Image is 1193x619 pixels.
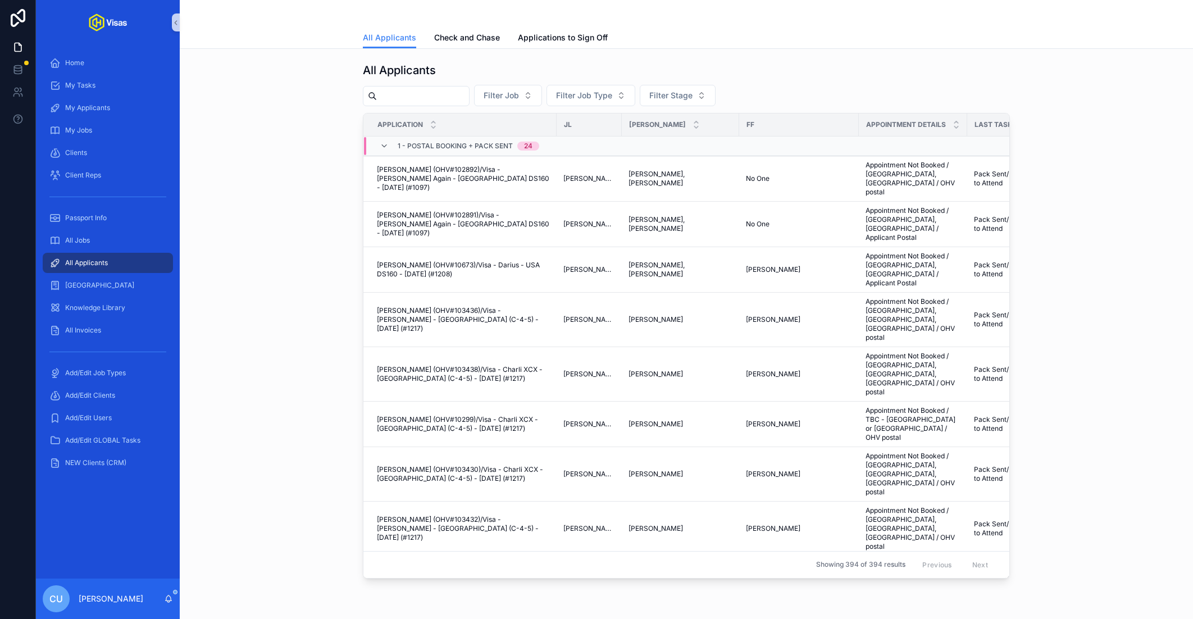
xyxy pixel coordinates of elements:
a: No One [746,220,852,229]
a: [PERSON_NAME] [563,174,615,183]
a: [PERSON_NAME] [563,524,615,533]
span: Appointment Not Booked / [GEOGRAPHIC_DATA], [GEOGRAPHIC_DATA] / Applicant Postal [866,252,960,288]
a: [PERSON_NAME] [746,524,852,533]
span: [PERSON_NAME] [629,420,683,429]
span: Application [377,120,423,129]
a: [PERSON_NAME] (OHV#102891)/Visa - [PERSON_NAME] Again - [GEOGRAPHIC_DATA] DS160 - [DATE] (#1097) [377,211,550,238]
a: [PERSON_NAME] [629,470,732,479]
a: Appointment Not Booked / [GEOGRAPHIC_DATA], [GEOGRAPHIC_DATA], [GEOGRAPHIC_DATA] / OHV postal [866,506,960,551]
span: Applications to Sign Off [518,32,608,43]
a: [PERSON_NAME] [629,524,732,533]
a: [PERSON_NAME] [563,370,615,379]
span: Knowledge Library [65,303,125,312]
a: [PERSON_NAME], [PERSON_NAME] [629,170,732,188]
span: Filter Stage [649,90,693,101]
a: Applications to Sign Off [518,28,608,50]
span: Pack Sent/ Appt. to Attend [974,215,1027,233]
span: [PERSON_NAME] [629,120,686,129]
span: [GEOGRAPHIC_DATA] [65,281,134,290]
span: [PERSON_NAME] (OHV#102892)/Visa - [PERSON_NAME] Again - [GEOGRAPHIC_DATA] DS160 - [DATE] (#1097) [377,165,550,192]
a: Passport Info [43,208,173,228]
a: Appointment Not Booked / [GEOGRAPHIC_DATA], [GEOGRAPHIC_DATA], [GEOGRAPHIC_DATA] / OHV postal [866,452,960,497]
a: [PERSON_NAME] [746,470,852,479]
a: Pack Sent/ Appt. to Attend [974,465,1027,483]
span: [PERSON_NAME] (OHV#103438)/Visa - Charli XCX - [GEOGRAPHIC_DATA] (C-4-5) - [DATE] (#1217) [377,365,550,383]
span: All Invoices [65,326,101,335]
button: Select Button [640,85,716,106]
a: [PERSON_NAME] [563,265,615,274]
a: [PERSON_NAME] [563,420,615,429]
a: Pack Sent/ Appt. to Attend [974,365,1027,383]
a: All Applicants [43,253,173,273]
span: [PERSON_NAME] [746,315,800,324]
p: [PERSON_NAME] [79,593,143,604]
a: All Invoices [43,320,173,340]
img: App logo [89,13,127,31]
span: [PERSON_NAME] (OHV#10299)/Visa - Charli XCX - [GEOGRAPHIC_DATA] (C-4-5) - [DATE] (#1217) [377,415,550,433]
a: [PERSON_NAME] (OHV#103432)/Visa - [PERSON_NAME] - [GEOGRAPHIC_DATA] (C-4-5) - [DATE] (#1217) [377,515,550,542]
span: [PERSON_NAME] [746,265,800,274]
a: Appointment Not Booked / TBC - [GEOGRAPHIC_DATA] or [GEOGRAPHIC_DATA] / OHV postal [866,406,960,442]
a: Appointment Not Booked / [GEOGRAPHIC_DATA], [GEOGRAPHIC_DATA] / OHV postal [866,161,960,197]
a: [GEOGRAPHIC_DATA] [43,275,173,295]
a: [PERSON_NAME] (OHV#10673)/Visa - Darius - USA DS160 - [DATE] (#1208) [377,261,550,279]
span: [PERSON_NAME] [746,470,800,479]
span: JL [564,120,572,129]
span: No One [746,174,769,183]
a: [PERSON_NAME] [629,315,732,324]
a: [PERSON_NAME] (OHV#103430)/Visa - Charli XCX - [GEOGRAPHIC_DATA] (C-4-5) - [DATE] (#1217) [377,465,550,483]
span: NEW Clients (CRM) [65,458,126,467]
span: Client Reps [65,171,101,180]
span: Passport Info [65,213,107,222]
a: My Jobs [43,120,173,140]
a: All Jobs [43,230,173,251]
span: Add/Edit GLOBAL Tasks [65,436,140,445]
span: Add/Edit Clients [65,391,115,400]
a: No One [746,174,852,183]
a: Client Reps [43,165,173,185]
span: Clients [65,148,87,157]
a: Appointment Not Booked / [GEOGRAPHIC_DATA], [GEOGRAPHIC_DATA], [GEOGRAPHIC_DATA] / OHV postal [866,352,960,397]
div: 24 [524,142,532,151]
span: Pack Sent/ Appt. to Attend [974,311,1027,329]
span: [PERSON_NAME] [563,315,615,324]
button: Select Button [474,85,542,106]
div: scrollable content [36,45,180,488]
span: Pack Sent/ Appt. to Attend [974,415,1027,433]
span: [PERSON_NAME] [746,524,800,533]
a: Add/Edit Job Types [43,363,173,383]
a: My Applicants [43,98,173,118]
a: Pack Sent/ Appt. to Attend [974,261,1027,279]
a: [PERSON_NAME] [746,265,852,274]
span: Appointment Details [866,120,946,129]
span: [PERSON_NAME] [563,470,615,479]
span: Filter Job [484,90,519,101]
a: Check and Chase [434,28,500,50]
span: Add/Edit Users [65,413,112,422]
a: Pack Sent/ Appt. to Attend [974,170,1027,188]
a: Pack Sent/ Appt. to Attend [974,520,1027,538]
span: Add/Edit Job Types [65,368,126,377]
span: Showing 394 of 394 results [816,560,905,569]
span: Home [65,58,84,67]
h1: All Applicants [363,62,436,78]
span: [PERSON_NAME], [PERSON_NAME] [629,215,732,233]
a: Appointment Not Booked / [GEOGRAPHIC_DATA], [GEOGRAPHIC_DATA] / Applicant Postal [866,206,960,242]
span: [PERSON_NAME] [629,315,683,324]
span: All Applicants [363,32,416,43]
